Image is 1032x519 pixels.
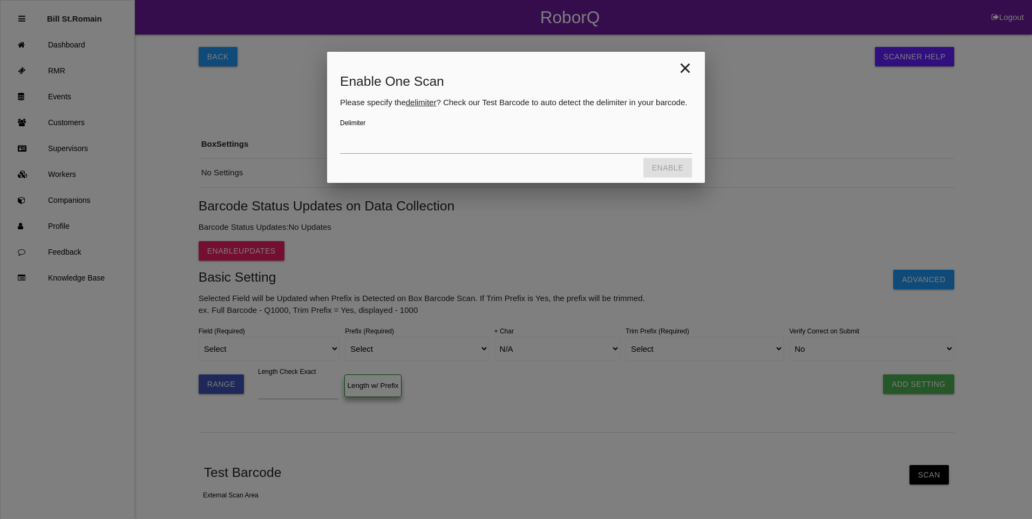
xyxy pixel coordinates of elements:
span: A character marking the beginning or end of a unit of data. [406,98,437,107]
u: delimiter [406,98,437,107]
p: Please specify the ? Check our Test Barcode to auto detect the delimiter in your barcode. [340,97,692,109]
span: × [666,52,705,84]
h5: Enable One Scan [340,74,692,88]
label: Delimiter [340,119,365,127]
